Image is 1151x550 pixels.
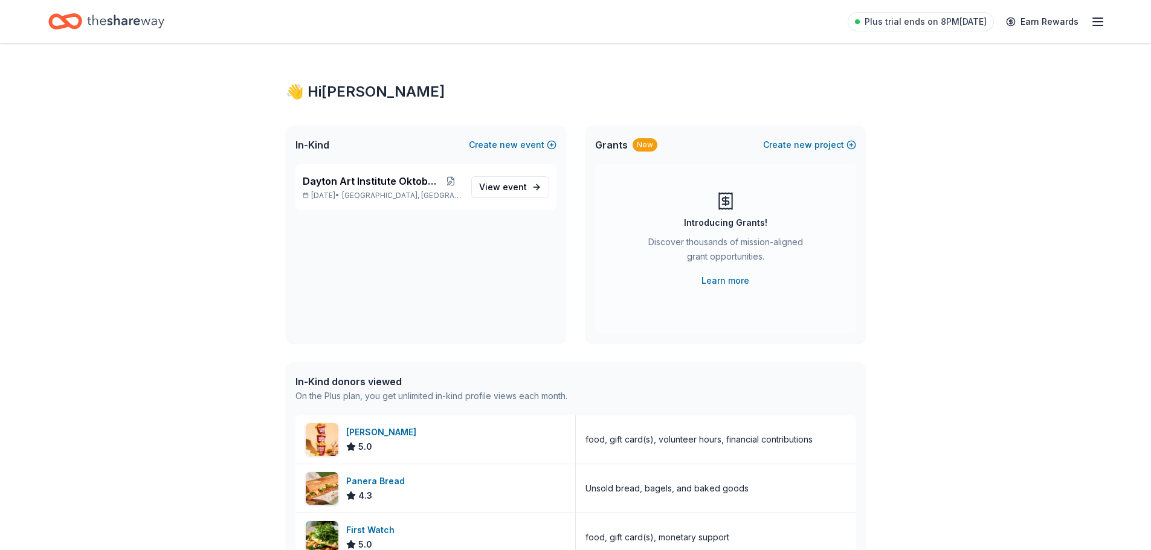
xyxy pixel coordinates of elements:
div: food, gift card(s), monetary support [585,530,729,545]
span: [GEOGRAPHIC_DATA], [GEOGRAPHIC_DATA] [342,191,461,200]
div: Discover thousands of mission-aligned grant opportunities. [643,235,808,269]
p: [DATE] • [303,191,462,200]
div: food, gift card(s), volunteer hours, financial contributions [585,432,813,447]
span: new [500,138,518,152]
a: Plus trial ends on 8PM[DATE] [848,12,994,31]
img: Image for Sheetz [306,423,338,456]
span: 5.0 [358,440,372,454]
img: Image for Panera Bread [306,472,338,505]
div: First Watch [346,523,399,537]
div: Panera Bread [346,474,410,488]
div: 👋 Hi [PERSON_NAME] [286,82,866,101]
button: Createnewevent [469,138,556,152]
button: Createnewproject [763,138,856,152]
span: In-Kind [295,138,329,152]
span: 4.3 [358,488,372,503]
div: [PERSON_NAME] [346,425,421,440]
div: Introducing Grants! [684,216,767,230]
span: Plus trial ends on 8PM[DATE] [865,14,987,29]
a: Home [48,7,164,36]
div: On the Plus plan, you get unlimited in-kind profile views each month. [295,389,567,403]
span: View [479,180,527,194]
span: new [794,138,812,152]
a: View event [471,176,549,198]
a: Earn Rewards [999,11,1086,33]
div: Unsold bread, bagels, and baked goods [585,481,749,496]
div: New [633,138,657,152]
span: Grants [595,138,628,152]
span: event [503,182,527,192]
div: In-Kind donors viewed [295,374,567,389]
a: Learn more [701,273,749,288]
span: Dayton Art Institute Oktoberfest [303,174,440,188]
